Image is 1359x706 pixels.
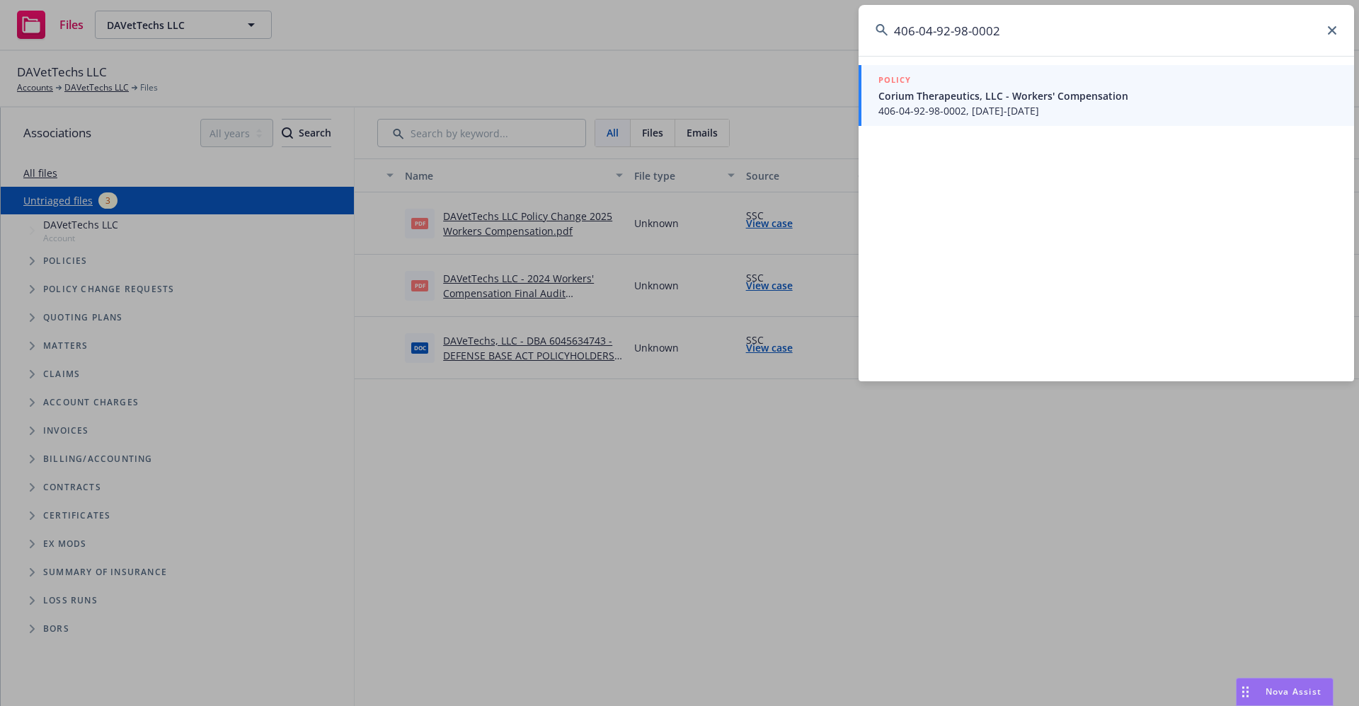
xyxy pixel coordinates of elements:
[1266,685,1321,698] span: Nova Assist
[1236,678,1334,706] button: Nova Assist
[859,65,1354,126] a: POLICYCorium Therapeutics, LLC - Workers' Compensation406-04-92-98-0002, [DATE]-[DATE]
[878,73,911,87] h5: POLICY
[1237,678,1254,705] div: Drag to move
[878,103,1337,118] span: 406-04-92-98-0002, [DATE]-[DATE]
[859,5,1354,56] input: Search...
[878,88,1337,103] span: Corium Therapeutics, LLC - Workers' Compensation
